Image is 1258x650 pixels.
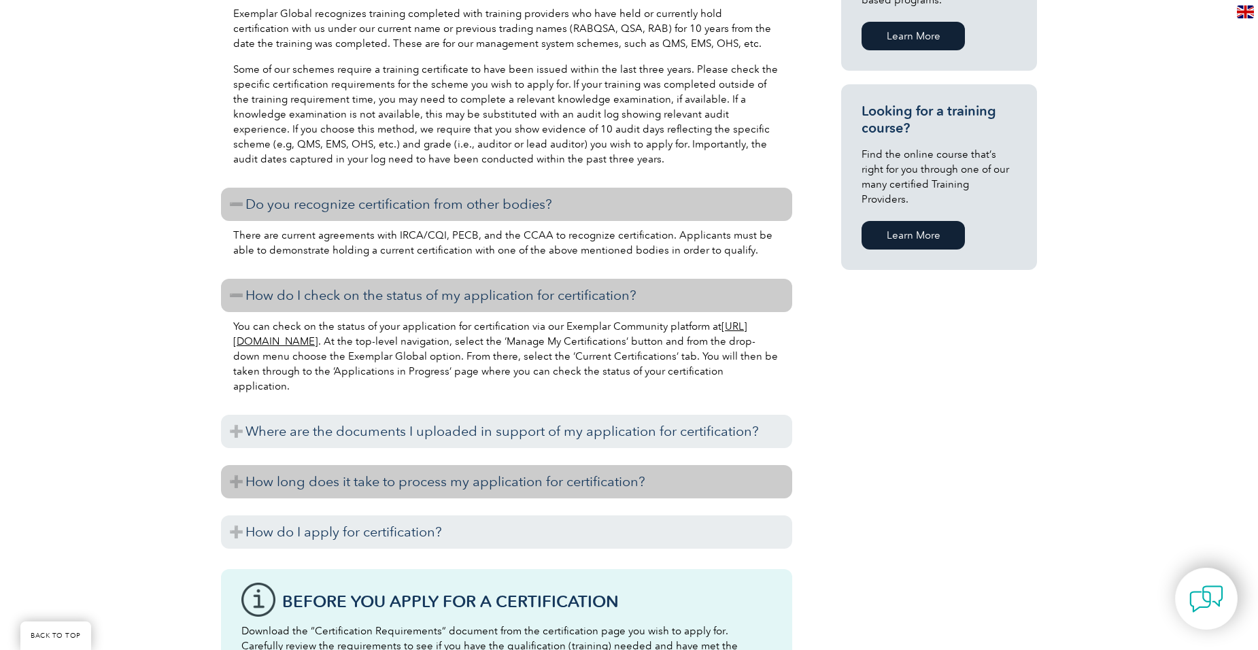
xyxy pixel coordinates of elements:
[1237,5,1254,18] img: en
[233,62,780,167] p: Some of our schemes require a training certificate to have been issued within the last three year...
[1189,582,1223,616] img: contact-chat.png
[221,188,792,221] h3: Do you recognize certification from other bodies?
[221,415,792,448] h3: Where are the documents I uploaded in support of my application for certification?
[221,465,792,498] h3: How long does it take to process my application for certification?
[233,228,780,258] p: There are current agreements with IRCA/CQI, PECB, and the CCAA to recognize certification. Applic...
[20,621,91,650] a: BACK TO TOP
[221,279,792,312] h3: How do I check on the status of my application for certification?
[862,147,1017,207] p: Find the online course that’s right for you through one of our many certified Training Providers.
[862,221,965,250] a: Learn More
[233,319,780,394] p: You can check on the status of your application for certification via our Exemplar Community plat...
[282,593,772,610] h3: Before You Apply For a Certification
[233,6,780,51] p: Exemplar Global recognizes training completed with training providers who have held or currently ...
[862,103,1017,137] h3: Looking for a training course?
[221,515,792,549] h3: How do I apply for certification?
[862,22,965,50] a: Learn More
